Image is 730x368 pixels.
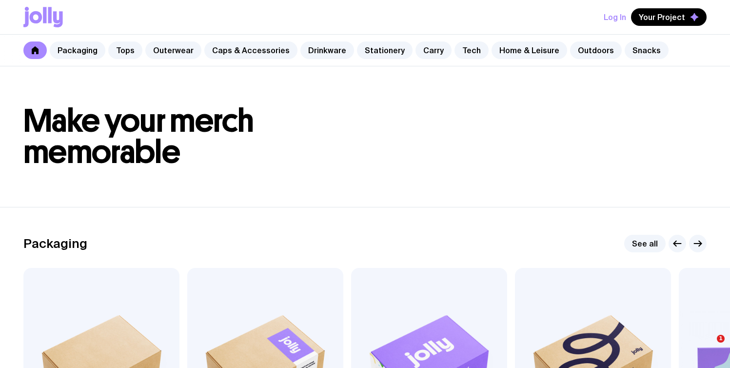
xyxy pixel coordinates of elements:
button: Log In [604,8,626,26]
span: 1 [717,335,725,343]
a: Tops [108,41,142,59]
a: Caps & Accessories [204,41,297,59]
h2: Packaging [23,236,87,251]
span: Your Project [639,12,685,22]
a: Drinkware [300,41,354,59]
a: Packaging [50,41,105,59]
a: Home & Leisure [492,41,567,59]
span: Make your merch memorable [23,102,254,171]
a: Snacks [625,41,669,59]
a: Tech [454,41,489,59]
a: Stationery [357,41,413,59]
iframe: Intercom live chat [697,335,720,358]
a: Carry [415,41,452,59]
button: Your Project [631,8,707,26]
a: Outerwear [145,41,201,59]
a: See all [624,235,666,252]
a: Outdoors [570,41,622,59]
